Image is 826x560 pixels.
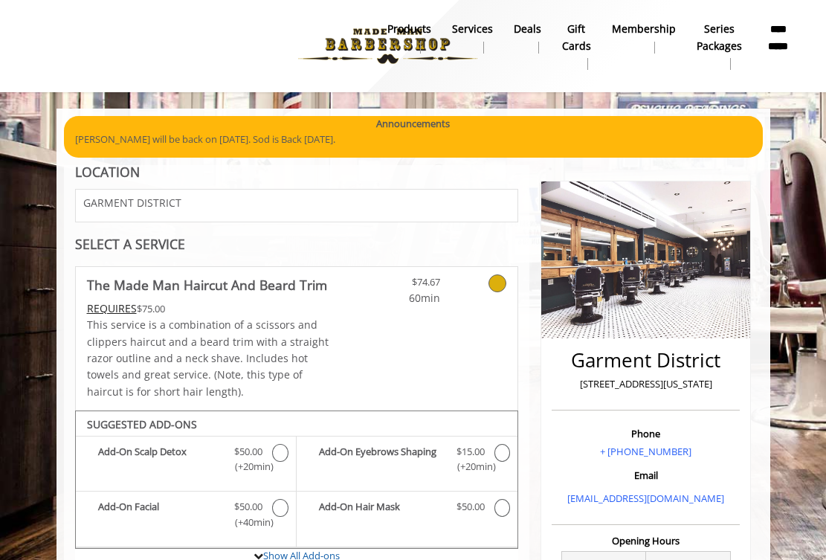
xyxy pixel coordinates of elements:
[75,132,752,147] p: [PERSON_NAME] will be back on [DATE]. Sod is Back [DATE].
[87,417,197,431] b: SUGGESTED ADD-ONS
[562,21,591,54] b: gift cards
[377,19,442,57] a: Productsproducts
[600,445,691,458] a: + [PHONE_NUMBER]
[552,535,740,546] h3: Opening Hours
[555,350,736,371] h2: Garment District
[285,5,490,87] img: Made Man Barbershop logo
[697,21,742,54] b: Series packages
[83,197,181,208] span: GARMENT DISTRICT
[75,411,519,549] div: The Made Man Haircut And Beard Trim Add-onS
[555,376,736,392] p: [STREET_ADDRESS][US_STATE]
[552,19,601,74] a: Gift cardsgift cards
[452,21,493,37] b: Services
[555,470,736,480] h3: Email
[612,21,676,37] b: Membership
[442,19,503,57] a: ServicesServices
[514,21,541,37] b: Deals
[555,428,736,439] h3: Phone
[503,19,552,57] a: DealsDeals
[601,19,686,57] a: MembershipMembership
[75,163,140,181] b: LOCATION
[75,237,519,251] div: SELECT A SERVICE
[387,21,431,37] b: products
[376,116,450,132] b: Announcements
[686,19,752,74] a: Series packagesSeries packages
[567,492,724,505] a: [EMAIL_ADDRESS][DOMAIN_NAME]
